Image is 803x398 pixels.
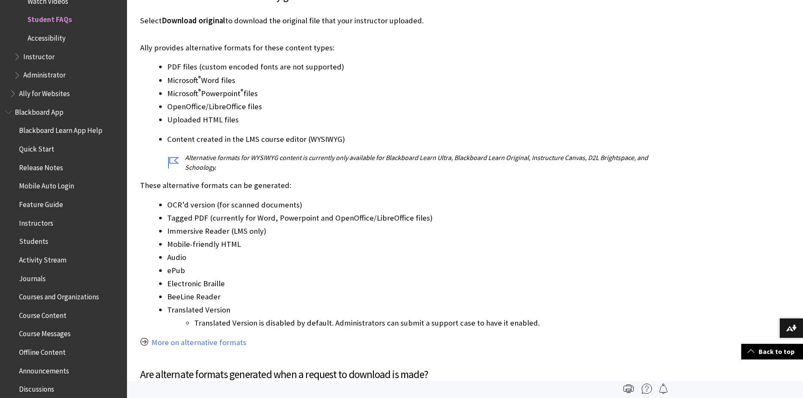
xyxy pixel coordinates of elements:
li: Mobile-friendly HTML [167,238,665,250]
span: Quick Start [19,142,54,153]
sup: ® [240,87,243,95]
img: Follow this page [658,384,668,394]
sup: ® [198,74,201,82]
span: Announcements [19,364,69,375]
span: Offline Content [19,345,66,357]
span: Feature Guide [19,197,63,209]
li: ePub [167,265,665,276]
li: BeeLine Reader [167,291,665,303]
span: Blackboard Learn App Help [19,124,102,135]
p: Alternative formats for WYSIWYG content is currently only available for Blackboard Learn Ultra, B... [167,153,665,172]
li: Translated Version [167,304,665,329]
span: Courses and Organizations [19,290,99,301]
span: Download original [162,16,225,25]
a: Back to top [741,344,803,359]
li: PDF files (custom encoded fonts are not supported) [167,61,665,73]
span: Activity Stream [19,253,66,264]
img: More help [642,384,652,394]
li: OCR’d version (for scanned documents) [167,199,665,211]
span: Accessibility [28,31,66,42]
span: Administrator [23,68,66,80]
li: OpenOffice/LibreOffice files [167,101,665,113]
span: Instructor [23,50,55,61]
span: Mobile Auto Login [19,179,74,191]
li: Audio [167,252,665,263]
sup: ® [198,87,201,95]
li: Microsoft Powerpoint files [167,88,665,99]
p: Ally provides alternative formats for these content types: [140,42,665,53]
li: Electronic Braille [167,278,665,290]
span: Ally for Websites [19,86,70,98]
li: Immersive Reader (LMS only) [167,225,665,237]
span: Instructors [19,216,53,227]
span: Course Content [19,308,66,320]
li: Tagged PDF (currently for Word, Powerpoint and OpenOffice/LibreOffice files) [167,212,665,224]
span: Student FAQs [28,13,72,24]
img: Print [624,384,634,394]
span: Discussions [19,382,54,394]
li: Microsoft Word files [167,75,665,86]
p: Select to download the original file that your instructor uploaded. [140,15,665,26]
h3: Are alternate formats generated when a request to download is made? [140,367,665,383]
p: These alternative formats can be generated: [140,180,665,191]
li: Uploaded HTML files [167,114,665,126]
span: Blackboard App [15,105,63,116]
span: Release Notes [19,160,63,172]
span: Journals [19,271,46,283]
span: Course Messages [19,327,71,338]
p: Content created in the LMS course editor (WYSIWYG) [167,134,665,145]
span: Students [19,234,48,246]
li: Translated Version is disabled by default. Administrators can submit a support case to have it en... [194,317,665,329]
a: More on alternative formats [152,337,246,348]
